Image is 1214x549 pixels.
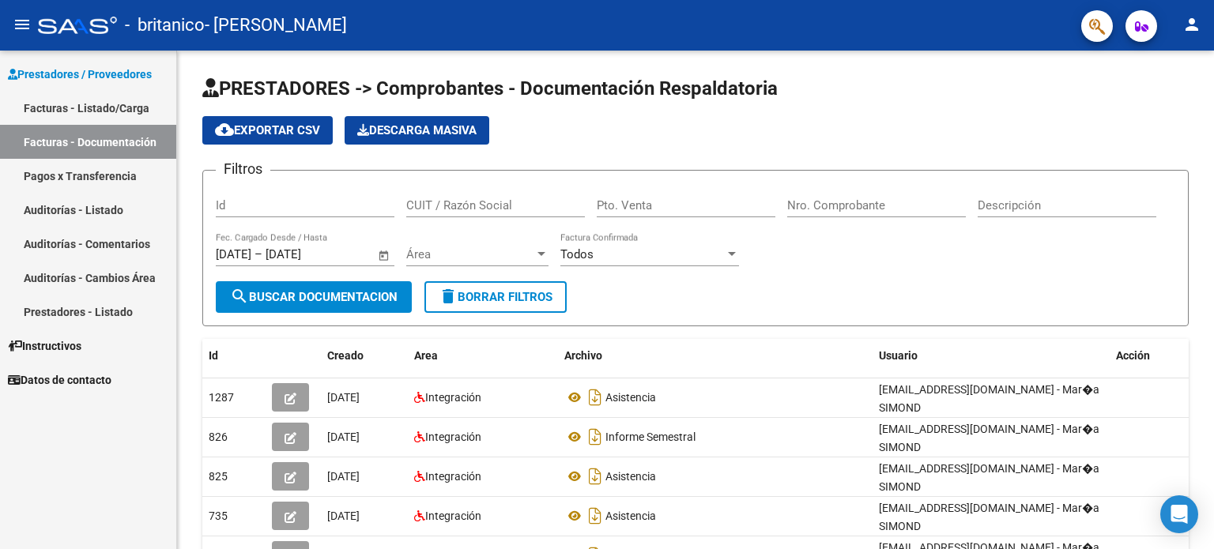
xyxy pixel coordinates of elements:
[605,431,696,443] span: Informe Semestral
[585,385,605,410] i: Descargar documento
[209,510,228,522] span: 735
[327,431,360,443] span: [DATE]
[425,470,481,483] span: Integración
[425,391,481,404] span: Integración
[439,290,552,304] span: Borrar Filtros
[357,123,477,137] span: Descarga Masiva
[879,423,1099,453] span: [EMAIL_ADDRESS][DOMAIN_NAME] - Mar�a SIMOND
[230,287,249,306] mat-icon: search
[408,339,558,373] datatable-header-cell: Area
[215,123,320,137] span: Exportar CSV
[425,510,481,522] span: Integración
[8,337,81,355] span: Instructivos
[879,349,918,362] span: Usuario
[425,431,481,443] span: Integración
[209,470,228,483] span: 825
[327,510,360,522] span: [DATE]
[8,66,152,83] span: Prestadores / Proveedores
[1182,15,1201,34] mat-icon: person
[424,281,567,313] button: Borrar Filtros
[558,339,873,373] datatable-header-cell: Archivo
[345,116,489,145] app-download-masive: Descarga masiva de comprobantes (adjuntos)
[414,349,438,362] span: Area
[585,464,605,489] i: Descargar documento
[327,470,360,483] span: [DATE]
[873,339,1110,373] datatable-header-cell: Usuario
[216,158,270,180] h3: Filtros
[375,246,394,265] button: Open calendar
[879,383,1099,414] span: [EMAIL_ADDRESS][DOMAIN_NAME] - Mar�a SIMOND
[216,247,251,261] input: Start date
[209,391,234,404] span: 1287
[605,510,656,522] span: Asistencia
[216,281,412,313] button: Buscar Documentacion
[1110,339,1189,373] datatable-header-cell: Acción
[202,339,266,373] datatable-header-cell: Id
[215,120,234,139] mat-icon: cloud_download
[406,247,534,261] span: Área
[202,116,333,145] button: Exportar CSV
[605,470,656,483] span: Asistencia
[266,247,342,261] input: End date
[321,339,408,373] datatable-header-cell: Creado
[564,349,602,362] span: Archivo
[209,349,218,362] span: Id
[327,391,360,404] span: [DATE]
[125,8,205,43] span: - britanico
[879,502,1099,532] span: [EMAIL_ADDRESS][DOMAIN_NAME] - Mar�a SIMOND
[1116,349,1150,362] span: Acción
[879,462,1099,493] span: [EMAIL_ADDRESS][DOMAIN_NAME] - Mar�a SIMOND
[8,371,111,389] span: Datos de contacto
[585,424,605,449] i: Descargar documento
[345,116,489,145] button: Descarga Masiva
[327,349,364,362] span: Creado
[439,287,458,306] mat-icon: delete
[205,8,347,43] span: - [PERSON_NAME]
[605,391,656,404] span: Asistencia
[230,290,398,304] span: Buscar Documentacion
[13,15,32,34] mat-icon: menu
[585,503,605,528] i: Descargar documento
[209,431,228,443] span: 826
[254,247,262,261] span: –
[202,77,778,100] span: PRESTADORES -> Comprobantes - Documentación Respaldatoria
[560,247,594,261] span: Todos
[1160,495,1198,533] div: Open Intercom Messenger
